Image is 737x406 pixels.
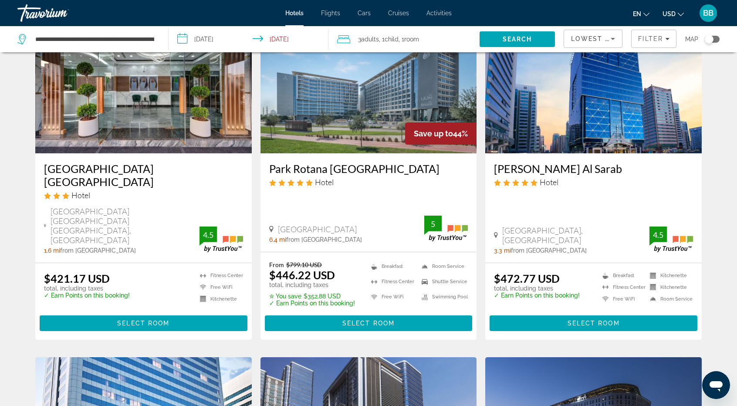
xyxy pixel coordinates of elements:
[424,219,442,229] div: 5
[199,227,243,252] img: TrustYou guest rating badge
[646,295,693,303] li: Room Service
[60,247,136,254] span: from [GEOGRAPHIC_DATA]
[631,30,676,48] button: Filters
[414,129,453,138] span: Save up to
[485,14,702,153] img: Jannah Burj Al Sarab
[44,190,243,200] div: 3 star Hotel
[598,284,646,291] li: Fitness Center
[269,293,301,300] span: ✮ You save
[260,14,477,153] img: Park Rotana Abu Dhabi
[663,7,684,20] button: Change currency
[269,281,355,288] p: total, including taxes
[169,26,328,52] button: Select check in and out date
[358,33,379,45] span: 3
[494,162,693,175] a: [PERSON_NAME] Al Sarab
[51,206,199,245] span: [GEOGRAPHIC_DATA] [GEOGRAPHIC_DATA] [GEOGRAPHIC_DATA], [GEOGRAPHIC_DATA]
[426,10,452,17] a: Activities
[698,35,720,43] button: Toggle map
[404,36,419,43] span: Room
[702,371,730,399] iframe: Кнопка запуска окна обмена сообщениями
[269,300,355,307] p: ✓ Earn Points on this booking!
[40,318,247,327] a: Select Room
[265,318,473,327] a: Select Room
[269,236,286,243] span: 6.4 mi
[417,291,468,302] li: Swimming Pool
[633,7,649,20] button: Change language
[494,292,580,299] p: ✓ Earn Points on this booking!
[649,227,693,252] img: TrustYou guest rating badge
[494,285,580,292] p: total, including taxes
[399,33,419,45] span: , 1
[44,272,110,285] ins: $421.17 USD
[417,261,468,272] li: Room Service
[697,4,720,22] button: User Menu
[361,36,379,43] span: Adults
[117,320,169,327] span: Select Room
[367,261,417,272] li: Breakfast
[315,177,334,187] span: Hotel
[34,33,155,46] input: Search hotel destination
[269,261,284,268] span: From
[321,10,340,17] a: Flights
[35,14,252,153] img: Al Nakheel Hotel Apartments Abu Dhabi
[199,230,217,240] div: 4.5
[490,318,697,327] a: Select Room
[367,291,417,302] li: Free WiFi
[367,276,417,287] li: Fitness Center
[269,162,468,175] a: Park Rotana [GEOGRAPHIC_DATA]
[571,34,615,44] mat-select: Sort by
[571,35,627,42] span: Lowest Price
[494,272,560,285] ins: $472.77 USD
[269,293,355,300] p: $352.88 USD
[286,236,362,243] span: from [GEOGRAPHIC_DATA]
[388,10,409,17] a: Cruises
[540,177,558,187] span: Hotel
[649,230,667,240] div: 4.5
[568,320,620,327] span: Select Room
[269,268,335,281] ins: $446.22 USD
[490,315,697,331] button: Select Room
[598,272,646,279] li: Breakfast
[511,247,587,254] span: from [GEOGRAPHIC_DATA]
[342,320,395,327] span: Select Room
[44,162,243,188] a: [GEOGRAPHIC_DATA] [GEOGRAPHIC_DATA]
[598,295,646,303] li: Free WiFi
[503,36,532,43] span: Search
[638,35,663,42] span: Filter
[71,190,90,200] span: Hotel
[417,276,468,287] li: Shuttle Service
[196,272,243,279] li: Fitness Center
[385,36,399,43] span: Child
[196,284,243,291] li: Free WiFi
[405,122,477,145] div: 44%
[685,33,698,45] span: Map
[40,315,247,331] button: Select Room
[358,10,371,17] a: Cars
[502,226,649,245] span: [GEOGRAPHIC_DATA], [GEOGRAPHIC_DATA]
[44,292,130,299] p: ✓ Earn Points on this booking!
[196,295,243,303] li: Kitchenette
[285,10,304,17] a: Hotels
[424,216,468,241] img: TrustYou guest rating badge
[44,285,130,292] p: total, including taxes
[703,9,713,17] span: BB
[633,10,641,17] span: en
[269,177,468,187] div: 5 star Hotel
[494,247,511,254] span: 3.3 mi
[278,224,357,234] span: [GEOGRAPHIC_DATA]
[17,2,105,24] a: Travorium
[328,26,480,52] button: Travelers: 3 adults, 1 child
[494,177,693,187] div: 5 star Hotel
[286,261,322,268] del: $799.10 USD
[44,247,60,254] span: 1.6 mi
[480,31,555,47] button: Search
